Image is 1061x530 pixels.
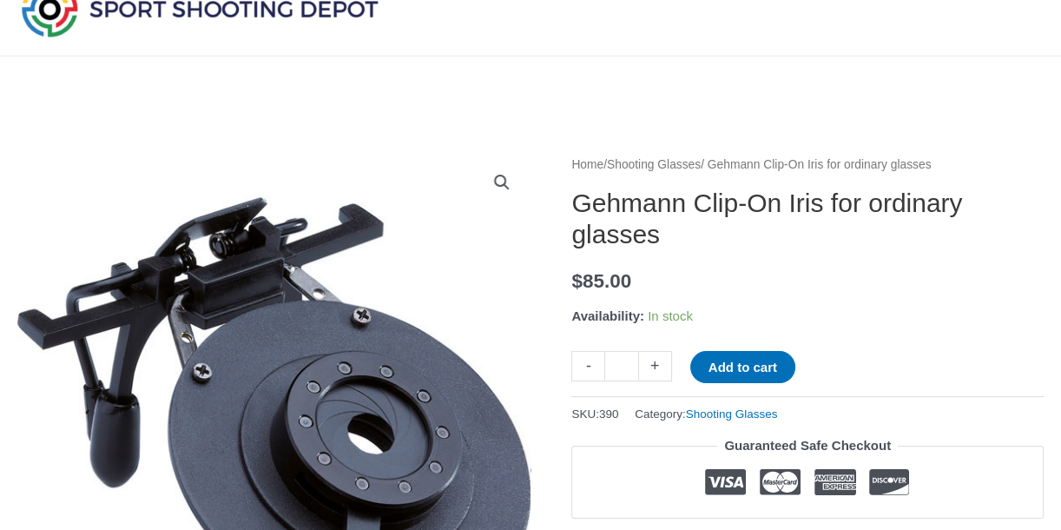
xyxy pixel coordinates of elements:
button: Add to cart [690,351,795,383]
span: 390 [599,407,619,421]
span: In stock [648,308,693,323]
input: Product quantity [604,351,638,381]
span: $ [571,270,583,292]
span: SKU: [571,403,618,425]
span: Category: [635,403,777,425]
a: View full-screen image gallery [486,167,517,198]
span: Availability: [571,308,644,323]
h1: Gehmann Clip-On Iris for ordinary glasses [571,188,1044,250]
bdi: 85.00 [571,270,631,292]
a: Shooting Glasses [607,158,701,171]
legend: Guaranteed Safe Checkout [717,434,898,458]
a: Home [571,158,603,171]
a: + [639,351,672,381]
a: Shooting Glasses [686,407,778,421]
nav: Breadcrumb [571,154,1044,176]
a: - [571,351,604,381]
